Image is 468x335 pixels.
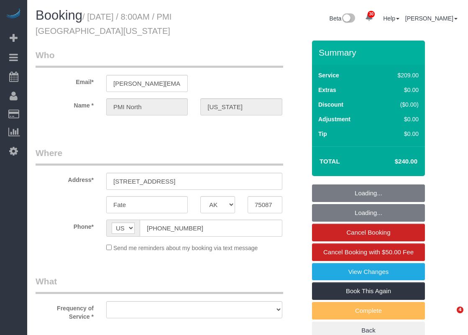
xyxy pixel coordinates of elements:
a: Beta [330,15,355,22]
div: $0.00 [380,86,419,94]
label: Address* [29,173,100,184]
label: Adjustment [318,115,350,123]
legend: Where [36,147,283,166]
input: Email* [106,75,188,92]
span: Cancel Booking with $50.00 Fee [323,248,414,256]
img: Automaid Logo [5,8,22,20]
a: Help [383,15,399,22]
a: 30 [361,8,377,27]
input: City* [106,196,188,213]
span: Send me reminders about my booking via text message [113,245,258,251]
input: Last Name* [200,98,282,115]
a: View Changes [312,263,425,281]
img: New interface [341,13,355,24]
div: $209.00 [380,71,419,79]
legend: What [36,275,283,294]
a: Cancel Booking with $50.00 Fee [312,243,425,261]
a: [PERSON_NAME] [405,15,458,22]
strong: Total [320,158,340,165]
a: Cancel Booking [312,224,425,241]
div: ($0.00) [380,100,419,109]
label: Email* [29,75,100,86]
label: Tip [318,130,327,138]
span: 30 [368,11,375,18]
div: $0.00 [380,130,419,138]
span: 4 [457,307,463,313]
span: Booking [36,8,82,23]
h3: Summary [319,48,421,57]
input: First Name* [106,98,188,115]
div: $0.00 [380,115,419,123]
label: Discount [318,100,343,109]
input: Phone* [140,220,282,237]
legend: Who [36,49,283,68]
label: Frequency of Service * [29,301,100,321]
h4: $240.00 [370,158,417,165]
label: Service [318,71,339,79]
input: Zip Code* [248,196,282,213]
label: Phone* [29,220,100,231]
a: Book This Again [312,282,425,300]
small: / [DATE] / 8:00AM / PMI [GEOGRAPHIC_DATA][US_STATE] [36,12,171,36]
label: Name * [29,98,100,110]
iframe: Intercom live chat [440,307,460,327]
label: Extras [318,86,336,94]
